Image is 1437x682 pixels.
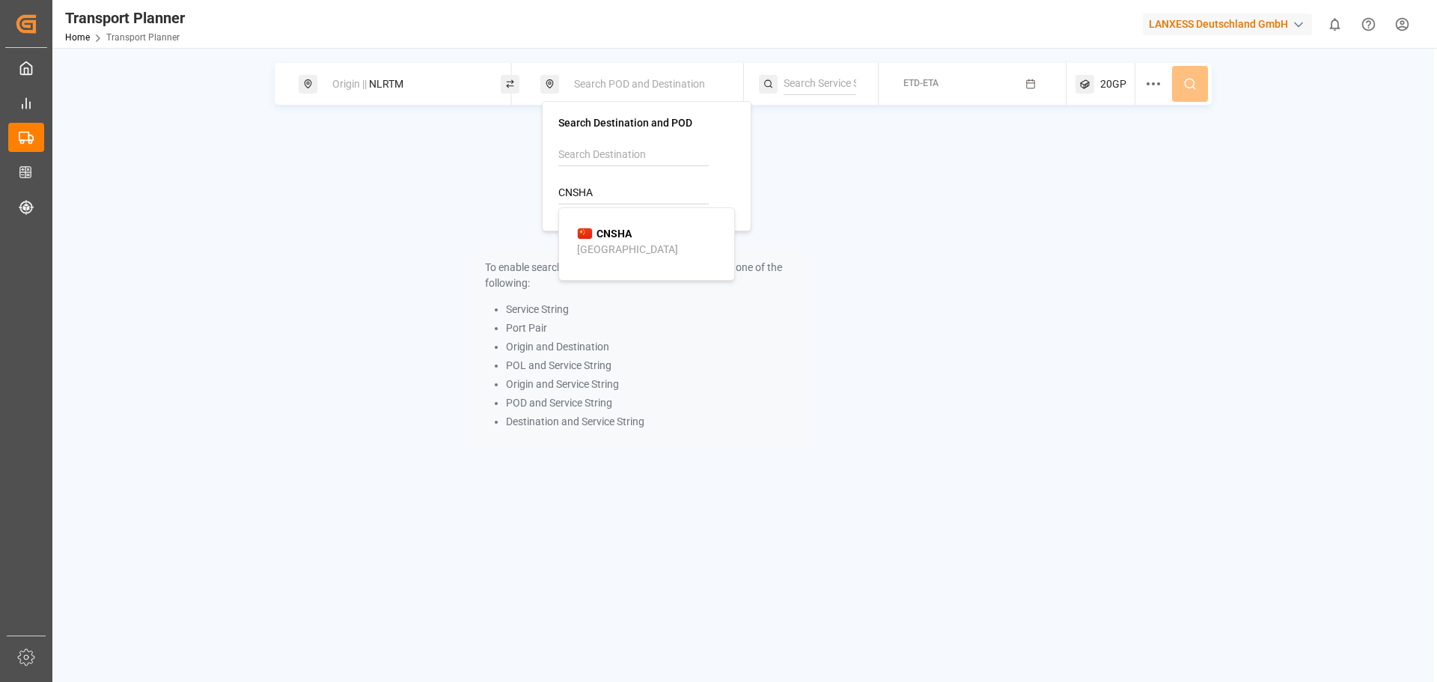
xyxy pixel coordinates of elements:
[903,78,939,88] span: ETD-ETA
[558,182,709,204] input: Search POD
[323,70,485,98] div: NLRTM
[1318,7,1352,41] button: show 0 new notifications
[558,118,735,128] h4: Search Destination and POD
[65,7,185,29] div: Transport Planner
[506,377,796,392] li: Origin and Service String
[558,144,709,166] input: Search Destination
[577,242,678,258] div: [GEOGRAPHIC_DATA]
[1100,76,1126,92] span: 20GP
[1143,13,1312,35] div: LANXESS Deutschland GmbH
[888,70,1058,99] button: ETD-ETA
[65,32,90,43] a: Home
[1352,7,1385,41] button: Help Center
[597,228,632,240] b: CNSHA
[577,228,593,240] img: country
[574,78,705,90] span: Search POD and Destination
[506,339,796,355] li: Origin and Destination
[1143,10,1318,38] button: LANXESS Deutschland GmbH
[506,358,796,374] li: POL and Service String
[784,73,856,95] input: Search Service String
[332,78,367,90] span: Origin ||
[506,320,796,336] li: Port Pair
[506,302,796,317] li: Service String
[506,414,796,430] li: Destination and Service String
[485,260,796,291] p: To enable searching, add ETA, ETD, containerType and one of the following:
[506,395,796,411] li: POD and Service String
